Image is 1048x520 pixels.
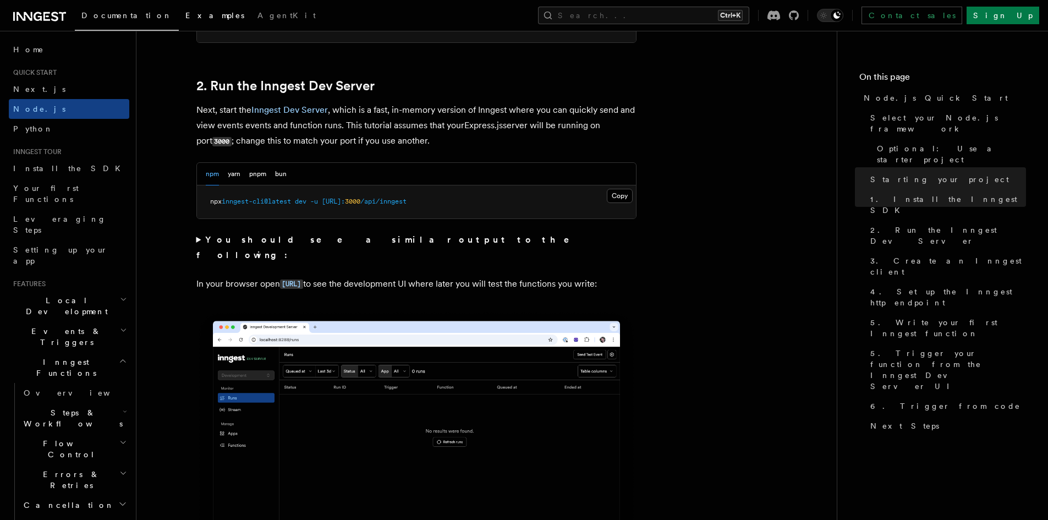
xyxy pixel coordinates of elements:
a: 4. Set up the Inngest http endpoint [866,282,1026,313]
span: Node.js [13,105,65,113]
a: Starting your project [866,169,1026,189]
span: Cancellation [19,500,114,511]
span: Overview [24,388,137,397]
a: [URL] [280,278,303,289]
span: 2. Run the Inngest Dev Server [870,225,1026,247]
span: 5. Write your first Inngest function [870,317,1026,339]
span: Events & Triggers [9,326,120,348]
a: AgentKit [251,3,322,30]
a: 2. Run the Inngest Dev Server [196,78,375,94]
a: Your first Functions [9,178,129,209]
span: 3. Create an Inngest client [870,255,1026,277]
a: Overview [19,383,129,403]
a: 3. Create an Inngest client [866,251,1026,282]
span: Python [13,124,53,133]
a: Install the SDK [9,158,129,178]
button: bun [275,163,287,185]
button: npm [206,163,219,185]
span: Leveraging Steps [13,215,106,234]
button: Errors & Retries [19,464,129,495]
summary: You should see a similar output to the following: [196,232,637,263]
span: 4. Set up the Inngest http endpoint [870,286,1026,308]
span: [URL]: [322,198,345,205]
strong: You should see a similar output to the following: [196,234,585,260]
span: Starting your project [870,174,1009,185]
kbd: Ctrl+K [718,10,743,21]
span: Inngest Functions [9,357,119,379]
a: Contact sales [862,7,962,24]
span: Home [13,44,44,55]
button: yarn [228,163,240,185]
code: 3000 [212,137,232,146]
span: Next Steps [870,420,939,431]
span: Features [9,280,46,288]
button: Toggle dark mode [817,9,843,22]
button: Inngest Functions [9,352,129,383]
span: dev [295,198,306,205]
span: Your first Functions [13,184,79,204]
a: Node.js [9,99,129,119]
button: Steps & Workflows [19,403,129,434]
a: Examples [179,3,251,30]
a: 6. Trigger from code [866,396,1026,416]
span: Node.js Quick Start [864,92,1008,103]
a: 2. Run the Inngest Dev Server [866,220,1026,251]
span: Select your Node.js framework [870,112,1026,134]
a: 5. Trigger your function from the Inngest Dev Server UI [866,343,1026,396]
button: Cancellation [19,495,129,515]
span: Errors & Retries [19,469,119,491]
h4: On this page [859,70,1026,88]
span: npx [210,198,222,205]
span: 6. Trigger from code [870,401,1020,412]
button: Local Development [9,291,129,321]
span: AgentKit [257,11,316,20]
span: Setting up your app [13,245,108,265]
span: 1. Install the Inngest SDK [870,194,1026,216]
span: Inngest tour [9,147,62,156]
span: Install the SDK [13,164,127,173]
span: Optional: Use a starter project [877,143,1026,165]
span: Documentation [81,11,172,20]
a: Next Steps [866,416,1026,436]
span: inngest-cli@latest [222,198,291,205]
button: Copy [607,189,633,203]
a: Select your Node.js framework [866,108,1026,139]
span: 5. Trigger your function from the Inngest Dev Server UI [870,348,1026,392]
a: Home [9,40,129,59]
p: In your browser open to see the development UI where later you will test the functions you write: [196,276,637,292]
a: Node.js Quick Start [859,88,1026,108]
a: Setting up your app [9,240,129,271]
button: Search...Ctrl+K [538,7,749,24]
button: Events & Triggers [9,321,129,352]
a: 1. Install the Inngest SDK [866,189,1026,220]
button: Flow Control [19,434,129,464]
span: Next.js [13,85,65,94]
span: /api/inngest [360,198,407,205]
a: Optional: Use a starter project [873,139,1026,169]
a: 5. Write your first Inngest function [866,313,1026,343]
a: Leveraging Steps [9,209,129,240]
span: Local Development [9,295,120,317]
a: Python [9,119,129,139]
span: Quick start [9,68,57,77]
a: Next.js [9,79,129,99]
button: pnpm [249,163,266,185]
a: Sign Up [967,7,1039,24]
code: [URL] [280,280,303,289]
span: Examples [185,11,244,20]
a: Inngest Dev Server [251,105,328,115]
span: Flow Control [19,438,119,460]
span: Steps & Workflows [19,407,123,429]
p: Next, start the , which is a fast, in-memory version of Inngest where you can quickly send and vi... [196,102,637,149]
span: -u [310,198,318,205]
a: Documentation [75,3,179,31]
span: 3000 [345,198,360,205]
